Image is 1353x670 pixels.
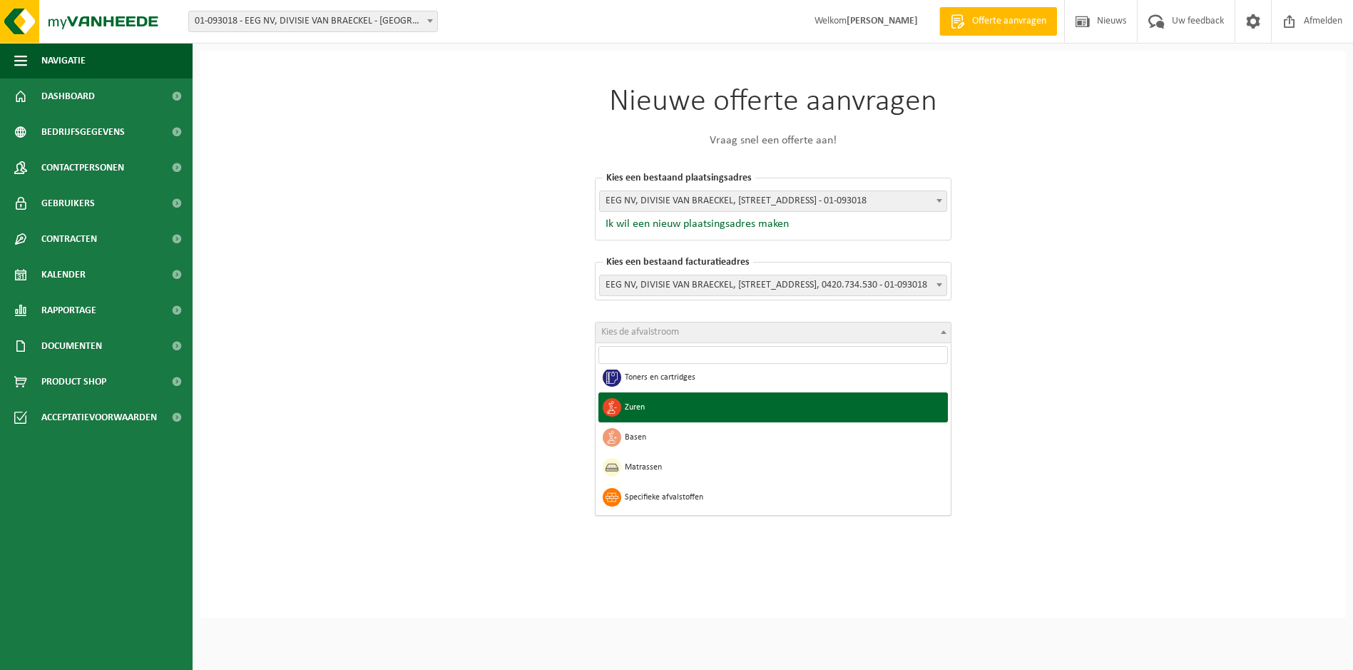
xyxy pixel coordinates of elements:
[599,275,947,296] span: EEG NV, DIVISIE VAN BRAECKEL, KORTRIJKSESTEENWEG 255, SINT-MARTENS-LATEM, 0420.734.530 - 01-093018
[625,463,940,472] span: Matrassen
[599,191,947,212] span: EEG NV, DIVISIE VAN BRAECKEL, KORTRIJKSESTEENWEG 255, SINT-MARTENS-LATEM - 01-093018
[41,186,95,221] span: Gebruikers
[599,217,789,231] button: Ik wil een nieuw plaatsingsadres maken
[41,364,106,400] span: Product Shop
[41,400,157,435] span: Acceptatievoorwaarden
[625,493,940,502] span: Specifieke afvalstoffen
[41,150,124,186] span: Contactpersonen
[595,86,951,118] h1: Nieuwe offerte aanvragen
[41,43,86,78] span: Navigatie
[41,221,97,257] span: Contracten
[625,403,940,412] span: Zuren
[41,328,102,364] span: Documenten
[969,14,1050,29] span: Offerte aanvragen
[600,191,946,211] span: EEG NV, DIVISIE VAN BRAECKEL, KORTRIJKSESTEENWEG 255, SINT-MARTENS-LATEM - 01-093018
[595,132,951,149] p: Vraag snel een offerte aan!
[601,327,679,337] span: Kies de afvalstroom
[847,16,918,26] strong: [PERSON_NAME]
[603,257,753,268] span: Kies een bestaand facturatieadres
[625,373,940,382] span: Toners en cartridges
[189,11,437,31] span: 01-093018 - EEG NV, DIVISIE VAN BRAECKEL - SINT-MARTENS-LATEM
[939,7,1057,36] a: Offerte aanvragen
[188,11,438,32] span: 01-093018 - EEG NV, DIVISIE VAN BRAECKEL - SINT-MARTENS-LATEM
[41,114,125,150] span: Bedrijfsgegevens
[41,78,95,114] span: Dashboard
[600,275,946,295] span: EEG NV, DIVISIE VAN BRAECKEL, KORTRIJKSESTEENWEG 255, SINT-MARTENS-LATEM, 0420.734.530 - 01-093018
[41,293,96,328] span: Rapportage
[603,173,755,183] span: Kies een bestaand plaatsingsadres
[41,257,86,293] span: Kalender
[625,433,940,442] span: Basen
